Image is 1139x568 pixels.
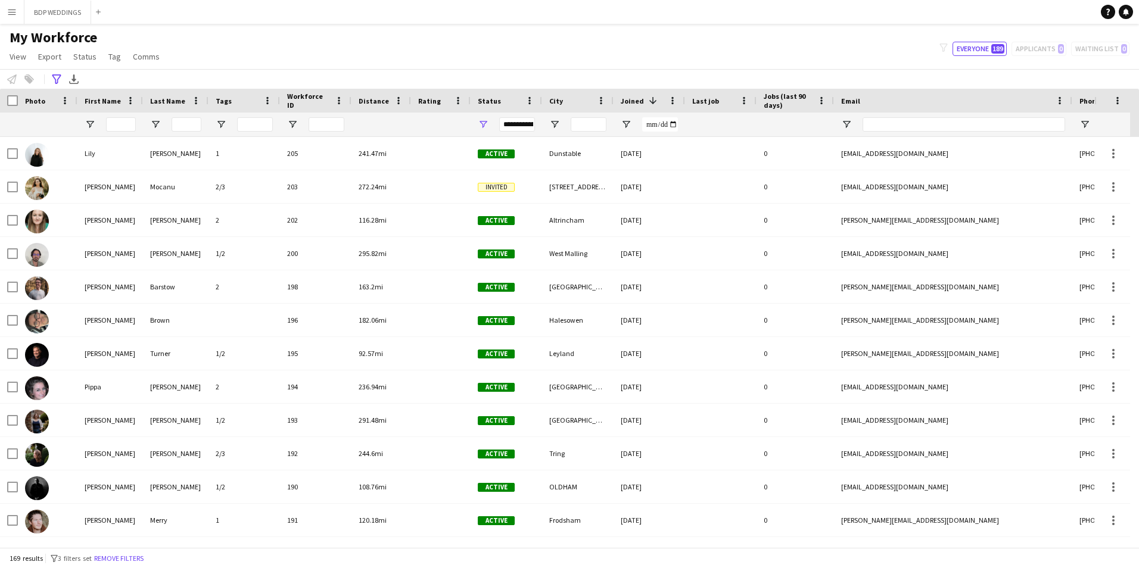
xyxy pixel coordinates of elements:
[25,96,45,105] span: Photo
[621,96,644,105] span: Joined
[757,237,834,270] div: 0
[143,370,208,403] div: [PERSON_NAME]
[143,137,208,170] div: [PERSON_NAME]
[208,470,280,503] div: 1/2
[77,437,143,470] div: [PERSON_NAME]
[359,182,387,191] span: 272.24mi
[77,204,143,236] div: [PERSON_NAME]
[309,117,344,132] input: Workforce ID Filter Input
[614,304,685,336] div: [DATE]
[834,437,1072,470] div: [EMAIL_ADDRESS][DOMAIN_NAME]
[834,270,1072,303] div: [PERSON_NAME][EMAIL_ADDRESS][DOMAIN_NAME]
[25,410,49,433] img: Katherine Mills
[128,49,164,64] a: Comms
[757,404,834,436] div: 0
[25,210,49,233] img: Natalie Rawding
[280,270,351,303] div: 198
[208,237,280,270] div: 1/2
[542,437,614,470] div: Tring
[104,49,126,64] a: Tag
[280,337,351,370] div: 195
[77,270,143,303] div: [PERSON_NAME]
[757,270,834,303] div: 0
[143,270,208,303] div: Barstow
[25,443,49,467] img: Katrina Matthews
[143,404,208,436] div: [PERSON_NAME]
[77,504,143,536] div: [PERSON_NAME]
[359,382,387,391] span: 236.94mi
[834,470,1072,503] div: [EMAIL_ADDRESS][DOMAIN_NAME]
[614,404,685,436] div: [DATE]
[834,370,1072,403] div: [EMAIL_ADDRESS][DOMAIN_NAME]
[280,404,351,436] div: 193
[208,204,280,236] div: 2
[92,552,146,565] button: Remove filters
[58,554,92,563] span: 3 filters set
[77,470,143,503] div: [PERSON_NAME]
[25,176,49,200] img: Roxana Mocanu
[757,370,834,403] div: 0
[542,337,614,370] div: Leyland
[280,370,351,403] div: 194
[237,117,273,132] input: Tags Filter Input
[642,117,678,132] input: Joined Filter Input
[834,204,1072,236] div: [PERSON_NAME][EMAIL_ADDRESS][DOMAIN_NAME]
[77,370,143,403] div: Pippa
[359,249,387,258] span: 295.82mi
[757,204,834,236] div: 0
[953,42,1007,56] button: Everyone189
[757,337,834,370] div: 0
[359,316,387,324] span: 182.06mi
[67,72,81,86] app-action-btn: Export XLSX
[208,337,280,370] div: 1/2
[549,119,560,130] button: Open Filter Menu
[478,516,515,525] span: Active
[478,416,515,425] span: Active
[614,204,685,236] div: [DATE]
[834,170,1072,203] div: [EMAIL_ADDRESS][DOMAIN_NAME]
[542,170,614,203] div: [STREET_ADDRESS]
[25,376,49,400] img: Pippa Carvell
[359,516,387,525] span: 120.18mi
[85,119,95,130] button: Open Filter Menu
[25,343,49,367] img: Roland Turner
[208,370,280,403] div: 2
[614,504,685,536] div: [DATE]
[208,437,280,470] div: 2/3
[757,470,834,503] div: 0
[208,170,280,203] div: 2/3
[85,96,121,105] span: First Name
[614,170,685,203] div: [DATE]
[77,404,143,436] div: [PERSON_NAME]
[834,237,1072,270] div: [EMAIL_ADDRESS][DOMAIN_NAME]
[549,96,563,105] span: City
[863,117,1065,132] input: Email Filter Input
[38,51,61,62] span: Export
[1079,96,1100,105] span: Phone
[106,117,136,132] input: First Name Filter Input
[757,504,834,536] div: 0
[478,383,515,392] span: Active
[280,470,351,503] div: 190
[834,404,1072,436] div: [EMAIL_ADDRESS][DOMAIN_NAME]
[478,249,515,258] span: Active
[143,170,208,203] div: Mocanu
[24,1,91,24] button: BDP WEDDINGS
[614,370,685,403] div: [DATE]
[478,119,488,130] button: Open Filter Menu
[77,337,143,370] div: [PERSON_NAME]
[359,149,387,158] span: 241.47mi
[172,117,201,132] input: Last Name Filter Input
[287,119,298,130] button: Open Filter Menu
[542,404,614,436] div: [GEOGRAPHIC_DATA]
[478,349,515,358] span: Active
[1079,119,1090,130] button: Open Filter Menu
[208,404,280,436] div: 1/2
[25,510,49,533] img: Joel Merry
[757,137,834,170] div: 0
[49,72,64,86] app-action-btn: Advanced filters
[991,44,1004,54] span: 189
[77,304,143,336] div: [PERSON_NAME]
[143,437,208,470] div: [PERSON_NAME]
[150,119,161,130] button: Open Filter Menu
